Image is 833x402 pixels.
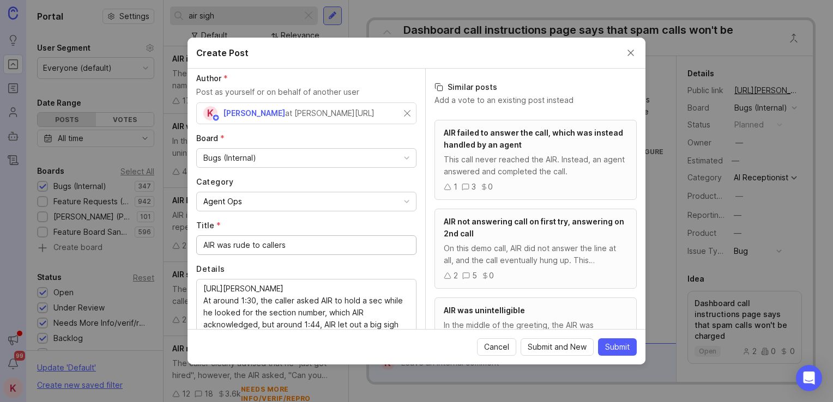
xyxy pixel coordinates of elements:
div: Open Intercom Messenger [796,365,822,391]
div: 1 [454,181,457,193]
div: In the middle of the greeting, the AIR was unintelligible. Call link: [URL][PERSON_NAME] Bug foun... [444,319,627,343]
button: Close create post modal [625,47,637,59]
img: member badge [212,114,220,122]
span: Submit and New [528,342,587,352]
div: at [PERSON_NAME][URL] [285,107,375,119]
button: Submit and New [521,338,594,356]
label: Details [196,264,417,275]
a: AIR not answering call on first try, answering on 2nd callOn this demo call, AIR did not answer t... [434,209,637,289]
div: 0 [488,181,493,193]
h3: Similar posts [434,82,637,93]
div: 5 [472,270,477,282]
span: AIR not answering call on first try, answering on 2nd call [444,217,624,238]
h2: Create Post [196,46,249,59]
span: AIR failed to answer the call, which was instead handled by an agent [444,128,623,149]
p: Post as yourself or on behalf of another user [196,86,417,98]
input: What's happening? [203,239,409,251]
span: Cancel [484,342,509,352]
button: Submit [598,338,637,356]
div: Bugs (Internal) [203,152,256,164]
div: Agent Ops [203,196,242,208]
label: Category [196,176,417,187]
span: Submit [605,342,630,352]
div: This call never reached the AIR. Instead, an agent answered and completed the call. [444,154,627,178]
div: 3 [472,181,476,193]
p: Add a vote to an existing post instead [434,95,637,106]
a: AIR failed to answer the call, which was instead handled by an agentThis call never reached the A... [434,120,637,200]
span: AIR was unintelligible [444,306,525,315]
span: Board (required) [196,133,225,143]
div: K [203,106,218,120]
div: 0 [489,270,494,282]
span: Title (required) [196,221,221,230]
span: [PERSON_NAME] [223,108,285,118]
span: Author (required) [196,74,228,83]
div: 2 [454,270,458,282]
button: Cancel [477,338,516,356]
a: AIR was unintelligibleIn the middle of the greeting, the AIR was unintelligible. Call link: [URL]... [434,297,637,366]
div: On this demo call, AIR did not answer the line at all, and the call eventually hung up. This happ... [444,242,627,266]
